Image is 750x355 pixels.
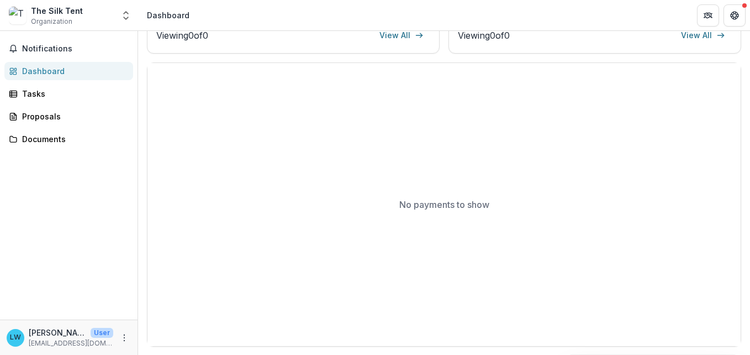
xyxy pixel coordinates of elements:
span: Organization [31,17,72,27]
button: Partners [697,4,719,27]
img: The Silk Tent [9,7,27,24]
a: View All [674,27,732,44]
button: Notifications [4,40,133,58]
p: Viewing 0 of 0 [156,29,208,42]
p: [EMAIL_ADDRESS][DOMAIN_NAME] [29,338,113,348]
p: Viewing 0 of 0 [458,29,510,42]
div: Tasks [22,88,124,100]
div: Proposals [22,111,124,122]
p: [PERSON_NAME] [29,327,86,338]
a: Dashboard [4,62,133,80]
a: Proposals [4,107,133,126]
div: Linda Watson [10,334,21,341]
div: No payments to show [147,63,741,346]
p: User [91,328,113,338]
button: Get Help [723,4,746,27]
div: Dashboard [147,9,189,21]
nav: breadcrumb [142,7,194,23]
button: More [118,331,131,344]
button: Open entity switcher [118,4,134,27]
div: The Silk Tent [31,5,83,17]
a: Documents [4,130,133,148]
span: Notifications [22,44,129,54]
a: Tasks [4,85,133,103]
div: Dashboard [22,65,124,77]
div: Documents [22,133,124,145]
a: View All [373,27,430,44]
